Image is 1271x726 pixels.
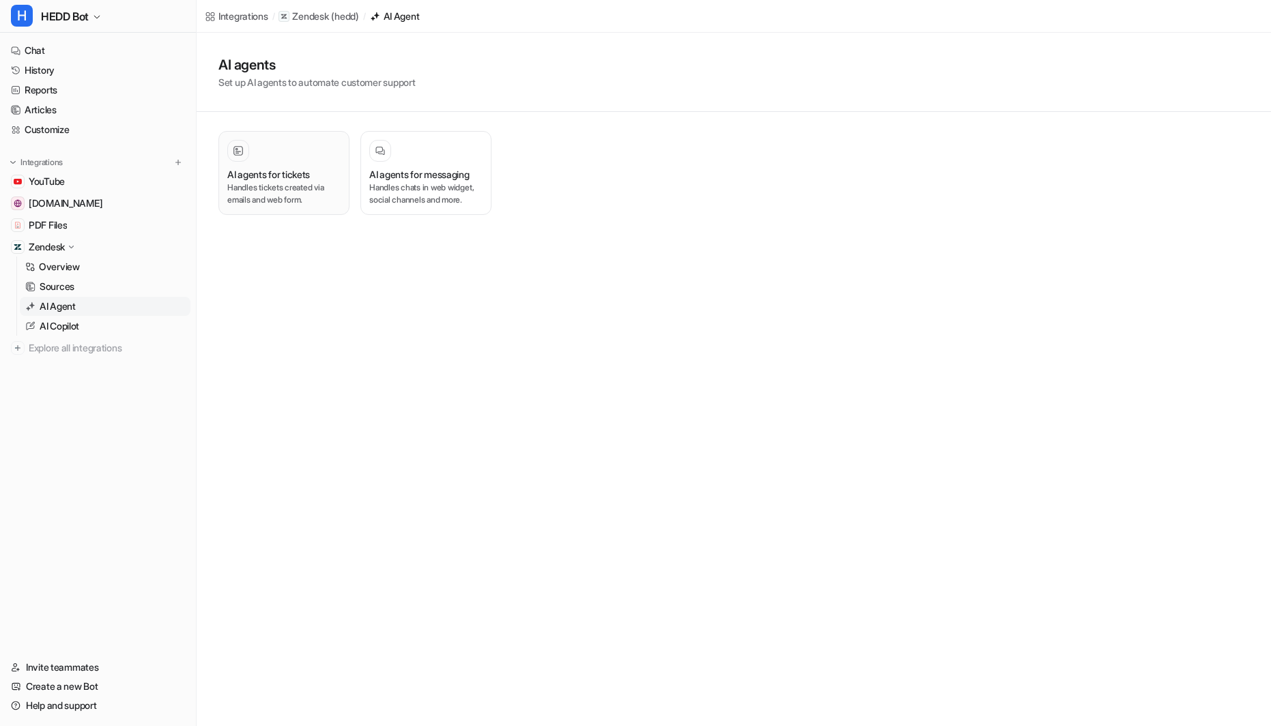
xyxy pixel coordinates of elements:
span: YouTube [29,175,65,188]
p: AI Copilot [40,319,79,333]
a: YouTubeYouTube [5,172,190,191]
h3: AI agents for messaging [369,167,470,181]
a: Articles [5,100,190,119]
p: Handles chats in web widget, social channels and more. [369,181,483,206]
img: Zendesk [14,243,22,251]
p: Handles tickets created via emails and web form. [227,181,341,206]
h1: AI agents [218,55,415,75]
h3: AI agents for tickets [227,167,310,181]
p: Sources [40,280,74,293]
img: YouTube [14,177,22,186]
a: AI Agent [370,9,420,23]
img: expand menu [8,158,18,167]
a: Sources [20,277,190,296]
div: Integrations [218,9,268,23]
a: Chat [5,41,190,60]
button: AI agents for ticketsHandles tickets created via emails and web form. [218,131,349,215]
span: H [11,5,33,27]
p: Integrations [20,157,63,168]
a: Invite teammates [5,658,190,677]
a: AI Agent [20,297,190,316]
a: Integrations [205,9,268,23]
a: Reports [5,81,190,100]
span: HEDD Bot [41,7,89,26]
span: [DOMAIN_NAME] [29,197,102,210]
div: AI Agent [384,9,420,23]
a: Overview [20,257,190,276]
a: Customize [5,120,190,139]
p: Zendesk [292,10,328,23]
p: Zendesk [29,240,65,254]
img: PDF Files [14,221,22,229]
span: / [272,10,275,23]
img: hedd.audio [14,199,22,207]
a: PDF FilesPDF Files [5,216,190,235]
p: Set up AI agents to automate customer support [218,75,415,89]
a: Explore all integrations [5,338,190,358]
p: Overview [39,260,80,274]
a: History [5,61,190,80]
a: AI Copilot [20,317,190,336]
img: explore all integrations [11,341,25,355]
button: Integrations [5,156,67,169]
p: ( hedd ) [331,10,358,23]
button: AI agents for messagingHandles chats in web widget, social channels and more. [360,131,491,215]
span: / [363,10,366,23]
a: Help and support [5,696,190,715]
a: hedd.audio[DOMAIN_NAME] [5,194,190,213]
img: menu_add.svg [173,158,183,167]
span: PDF Files [29,218,67,232]
a: Create a new Bot [5,677,190,696]
a: Zendesk(hedd) [279,10,358,23]
span: Explore all integrations [29,337,185,359]
p: AI Agent [40,300,76,313]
